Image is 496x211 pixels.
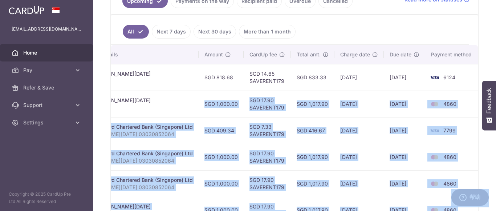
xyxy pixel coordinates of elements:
td: [DATE] [334,144,384,170]
div: Rent. [PERSON_NAME][DATE] [79,97,193,104]
td: [DATE] [384,170,425,197]
div: Rent. Standard Chartered Bank (Singapore) Ltd [79,176,193,184]
p: [PERSON_NAME][DATE] 03030852064 [79,131,193,138]
td: SGD 1,000.00 [199,91,244,117]
p: DCS master [79,104,193,111]
p: [PERSON_NAME][DATE] 03030852064 [79,184,193,191]
p: BOC family [79,77,193,85]
td: [DATE] [384,117,425,144]
span: Feedback [486,88,492,114]
td: [DATE] [334,117,384,144]
td: SGD 818.68 [199,64,244,91]
img: Bank Card [427,153,442,162]
td: SGD 17.90 SAVERENT179 [244,170,291,197]
span: Refer & Save [23,84,71,91]
td: SGD 14.65 SAVERENT179 [244,64,291,91]
img: Bank Card [427,100,442,108]
td: SGD 416.67 [291,117,334,144]
td: SGD 409.34 [199,117,244,144]
span: Settings [23,119,71,126]
span: Total amt. [297,51,321,58]
span: Amount [204,51,223,58]
span: Support [23,101,71,109]
span: 6124 [443,74,455,80]
td: SGD 17.90 SAVERENT179 [244,91,291,117]
img: CardUp [9,6,44,15]
img: Bank Card [427,126,442,135]
iframe: 打开一个小组件，您可以在其中找到更多信息 [451,189,489,207]
td: SGD 833.33 [291,64,334,91]
td: SGD 7.33 SAVERENT179 [244,117,291,144]
span: Due date [390,51,411,58]
th: Payment details [73,45,199,64]
span: CardUp fee [249,51,277,58]
a: More than 1 month [239,25,296,39]
td: [DATE] [334,64,384,91]
td: [DATE] [334,91,384,117]
span: 4860 [443,101,456,107]
a: All [123,25,149,39]
div: Rent. Standard Chartered Bank (Singapore) Ltd [79,150,193,157]
span: Charge date [340,51,370,58]
span: Home [23,49,71,56]
img: Bank Card [427,73,442,82]
div: Rent. [PERSON_NAME][DATE] [79,70,193,77]
span: 4860 [443,180,456,187]
p: [PERSON_NAME][DATE] 03030852064 [79,157,193,164]
td: SGD 1,017.90 [291,170,334,197]
span: Pay [23,67,71,74]
td: [DATE] [384,91,425,117]
th: Payment method [425,45,480,64]
td: [DATE] [384,64,425,91]
a: Next 30 days [194,25,236,39]
button: Feedback - Show survey [482,81,496,130]
img: Bank Card [427,179,442,188]
td: SGD 17.90 SAVERENT179 [244,144,291,170]
span: 4860 [443,154,456,160]
div: Rent. [PERSON_NAME][DATE] [79,203,193,210]
td: SGD 1,000.00 [199,170,244,197]
td: [DATE] [384,144,425,170]
td: SGD 1,017.90 [291,144,334,170]
div: Rent. Standard Chartered Bank (Singapore) Ltd [79,123,193,131]
td: SGD 1,017.90 [291,91,334,117]
td: SGD 1,000.00 [199,144,244,170]
td: [DATE] [334,170,384,197]
span: 7799 [443,127,456,134]
a: Next 7 days [152,25,191,39]
p: [EMAIL_ADDRESS][DOMAIN_NAME] [12,25,81,33]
